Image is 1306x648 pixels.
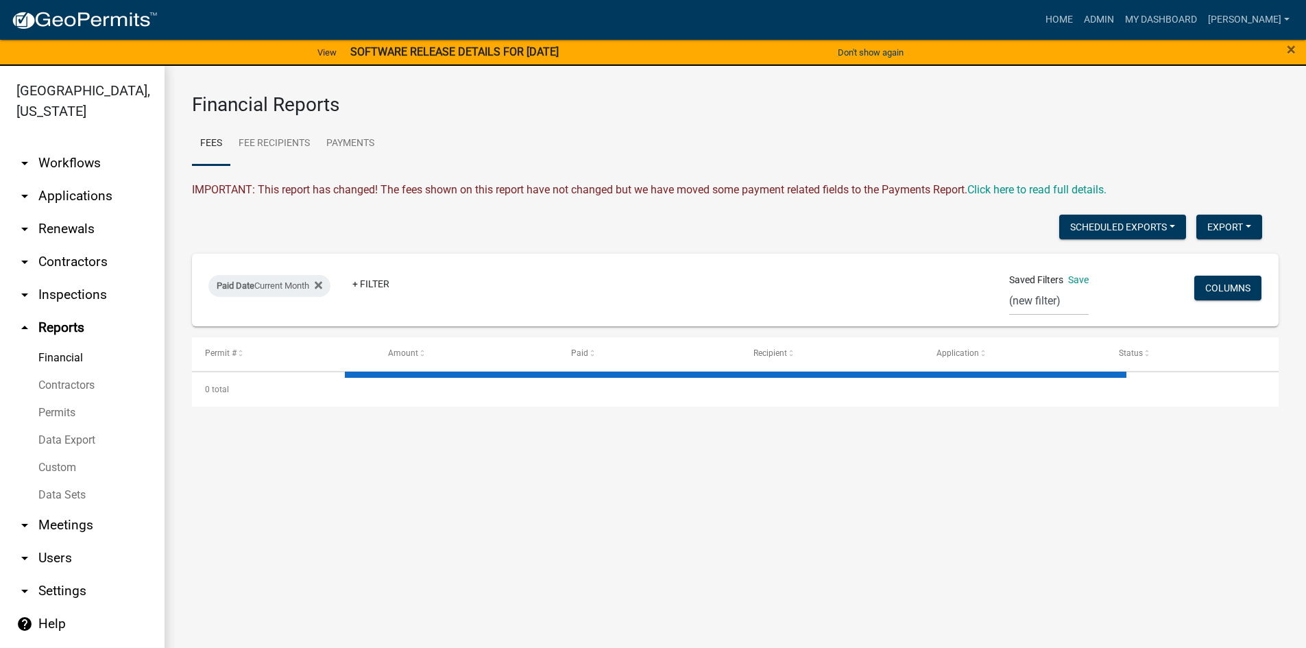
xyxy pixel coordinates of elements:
[1120,7,1202,33] a: My Dashboard
[192,122,230,166] a: Fees
[16,287,33,303] i: arrow_drop_down
[753,348,787,358] span: Recipient
[16,221,33,237] i: arrow_drop_down
[740,337,923,370] datatable-header-cell: Recipient
[1059,215,1186,239] button: Scheduled Exports
[217,280,254,291] span: Paid Date
[557,337,740,370] datatable-header-cell: Paid
[1078,7,1120,33] a: Admin
[1287,40,1296,59] span: ×
[16,320,33,336] i: arrow_drop_up
[936,348,979,358] span: Application
[205,348,237,358] span: Permit #
[16,155,33,171] i: arrow_drop_down
[312,41,342,64] a: View
[16,583,33,599] i: arrow_drop_down
[192,372,1279,407] div: 0 total
[192,182,1279,198] div: IMPORTANT: This report has changed! The fees shown on this report have not changed but we have mo...
[192,93,1279,117] h3: Financial Reports
[923,337,1107,370] datatable-header-cell: Application
[571,348,588,358] span: Paid
[967,183,1107,196] a: Click here to read full details.
[318,122,383,166] a: Payments
[192,337,375,370] datatable-header-cell: Permit #
[1194,276,1261,300] button: Columns
[230,122,318,166] a: Fee Recipients
[350,45,559,58] strong: SOFTWARE RELEASE DETAILS FOR [DATE]
[832,41,909,64] button: Don't show again
[1202,7,1295,33] a: [PERSON_NAME]
[1040,7,1078,33] a: Home
[16,550,33,566] i: arrow_drop_down
[375,337,558,370] datatable-header-cell: Amount
[1009,273,1063,287] span: Saved Filters
[1119,348,1143,358] span: Status
[208,275,330,297] div: Current Month
[1287,41,1296,58] button: Close
[1068,274,1089,285] a: Save
[341,272,400,296] a: + Filter
[1196,215,1262,239] button: Export
[16,254,33,270] i: arrow_drop_down
[967,183,1107,196] wm-modal-confirm: Upcoming Changes to Daily Fees Report
[16,188,33,204] i: arrow_drop_down
[1106,337,1289,370] datatable-header-cell: Status
[16,517,33,533] i: arrow_drop_down
[16,616,33,632] i: help
[388,348,418,358] span: Amount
